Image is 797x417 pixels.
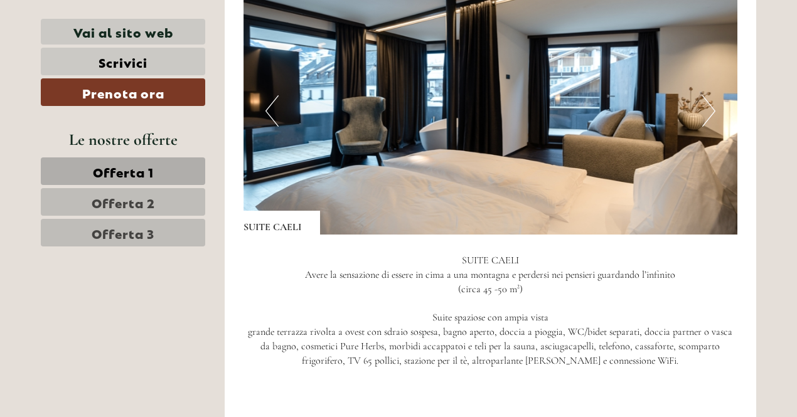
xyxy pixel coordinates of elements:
div: [GEOGRAPHIC_DATA] [19,36,168,46]
div: domenica [213,9,281,31]
a: Scrivici [41,48,205,75]
a: Prenota ora [41,78,205,106]
span: Offerta 2 [92,193,155,211]
span: Offerta 3 [92,224,154,241]
button: Previous [265,95,279,127]
button: Next [702,95,715,127]
div: Le nostre offerte [41,128,205,151]
span: Offerta 1 [93,162,154,180]
small: 19:55 [19,61,168,70]
a: Vai al sito web [41,19,205,45]
button: Invia [420,325,495,352]
p: SUITE CAELI Avere la sensazione di essere in cima a una montagna e perdersi nei pensieri guardand... [243,253,738,368]
div: SUITE CAELI [243,211,320,235]
div: Buon giorno, come possiamo aiutarla? [9,34,174,72]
